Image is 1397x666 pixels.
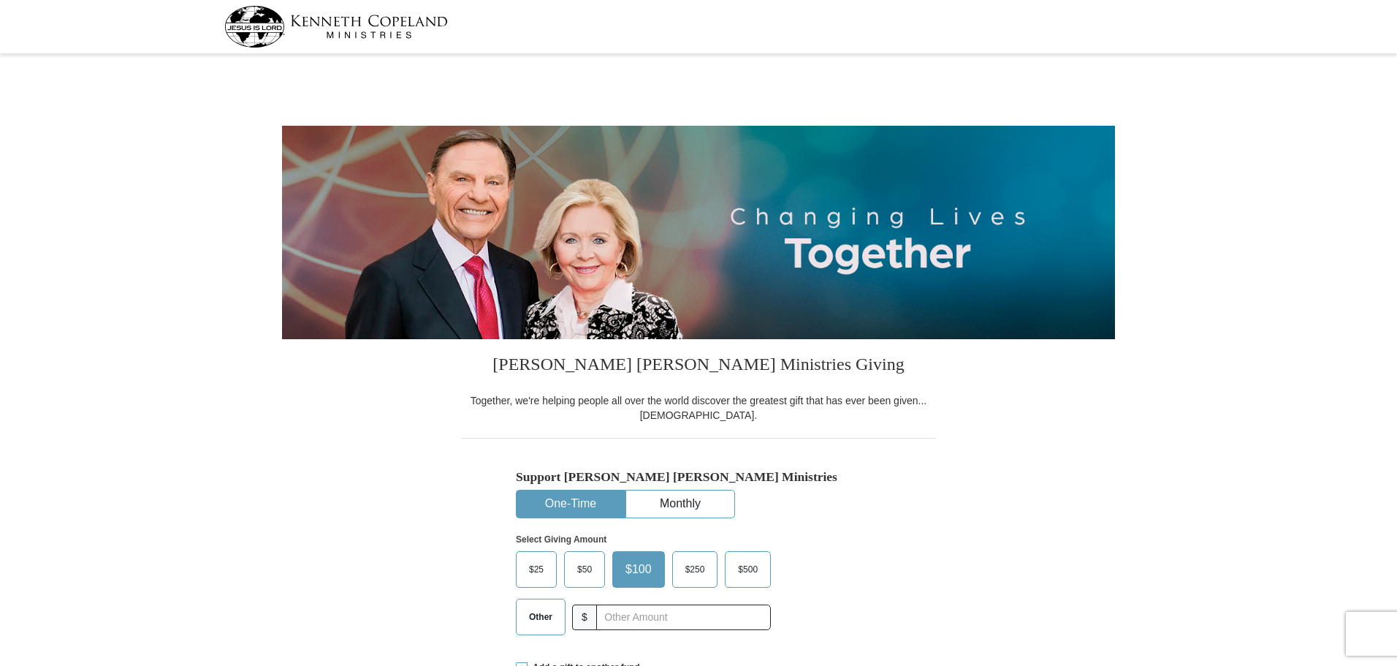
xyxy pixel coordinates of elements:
input: Other Amount [596,605,771,630]
span: $250 [678,559,712,580]
button: Monthly [626,491,734,518]
span: Other [522,606,560,628]
span: $100 [618,559,659,580]
div: Together, we're helping people all over the world discover the greatest gift that has ever been g... [461,393,936,423]
strong: Select Giving Amount [516,534,606,545]
span: $500 [731,559,765,580]
span: $50 [570,559,599,580]
span: $25 [522,559,551,580]
h5: Support [PERSON_NAME] [PERSON_NAME] Ministries [516,469,881,485]
button: One-Time [517,491,625,518]
span: $ [572,605,597,630]
img: kcm-header-logo.svg [224,6,448,48]
h3: [PERSON_NAME] [PERSON_NAME] Ministries Giving [461,339,936,393]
